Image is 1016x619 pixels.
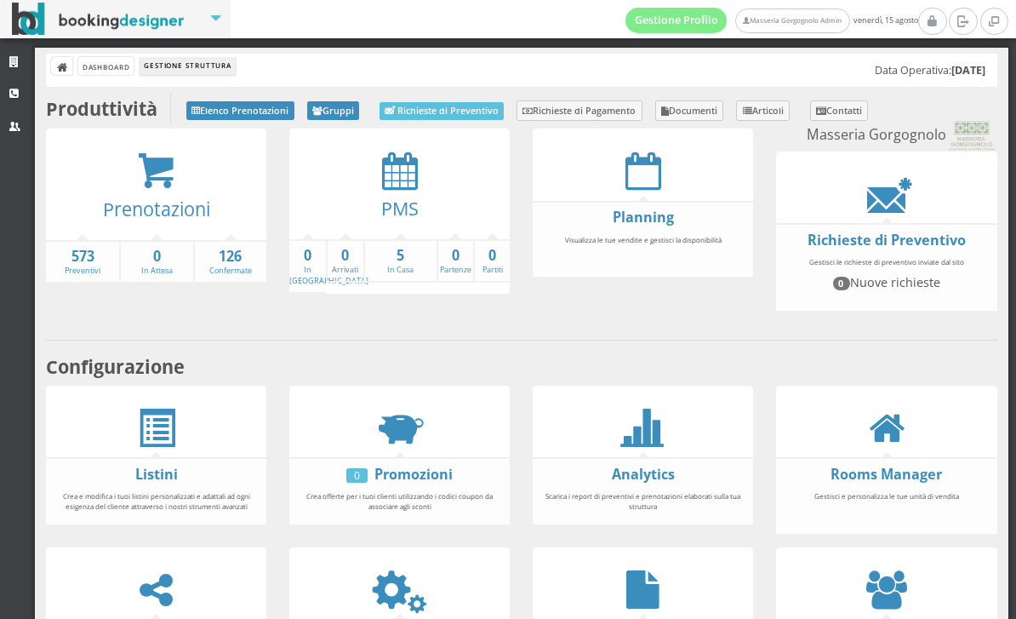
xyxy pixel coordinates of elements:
[533,484,753,519] div: Scarica i report di preventivi e prenotazioni elaborati sulla tua struttura
[381,196,419,221] a: PMS
[46,354,185,379] b: Configurazione
[46,247,119,267] strong: 573
[625,8,728,33] a: Gestione Profilo
[374,465,453,484] a: Promozioni
[140,57,235,76] li: Gestione Struttura
[195,247,266,277] a: 126Confermate
[655,100,724,121] a: Documenti
[808,231,966,249] a: Richieste di Preventivo
[517,100,642,121] a: Richieste di Pagamento
[135,465,178,484] a: Listini
[12,3,185,36] img: BookingDesigner.com
[121,247,192,277] a: 0In Attesa
[307,101,360,120] a: Gruppi
[951,63,985,77] b: [DATE]
[875,64,985,77] h5: Data Operativa:
[346,468,368,483] div: 0
[735,9,849,33] a: Masseria Gorgognolo Admin
[475,246,510,276] a: 0Partiti
[612,465,675,484] a: Analytics
[946,121,996,152] img: 0603869b585f11eeb13b0a069e529790.png
[46,96,157,121] b: Produttività
[475,246,510,266] strong: 0
[625,8,918,33] span: venerdì, 15 agosto
[776,249,996,306] div: Gestisci le richieste di preventivo inviate dal sito
[289,246,326,266] strong: 0
[810,100,869,121] a: Contatti
[830,465,942,484] a: Rooms Manager
[613,208,674,226] a: Planning
[46,484,266,519] div: Crea e modifica i tuoi listini personalizzati e adattali ad ogni esigenza del cliente attraverso ...
[365,246,437,276] a: 5In Casa
[289,246,368,286] a: 0In [GEOGRAPHIC_DATA]
[438,246,473,276] a: 0Partenze
[328,246,362,276] a: 0Arrivati
[186,101,294,120] a: Elenco Prenotazioni
[365,246,437,266] strong: 5
[776,484,996,529] div: Gestisci e personalizza le tue unità di vendita
[328,246,362,266] strong: 0
[78,57,134,75] a: Dashboard
[784,275,989,290] h4: Nuove richieste
[736,100,790,121] a: Articoli
[46,247,119,277] a: 573Preventivi
[533,227,753,272] div: Visualizza le tue vendite e gestisci la disponibilità
[195,247,266,267] strong: 126
[438,246,473,266] strong: 0
[121,247,192,267] strong: 0
[380,102,504,120] a: Richieste di Preventivo
[103,197,210,221] a: Prenotazioni
[833,277,850,290] span: 0
[289,484,510,519] div: Crea offerte per i tuoi clienti utilizzando i codici coupon da associare agli sconti
[807,121,996,152] small: Masseria Gorgognolo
